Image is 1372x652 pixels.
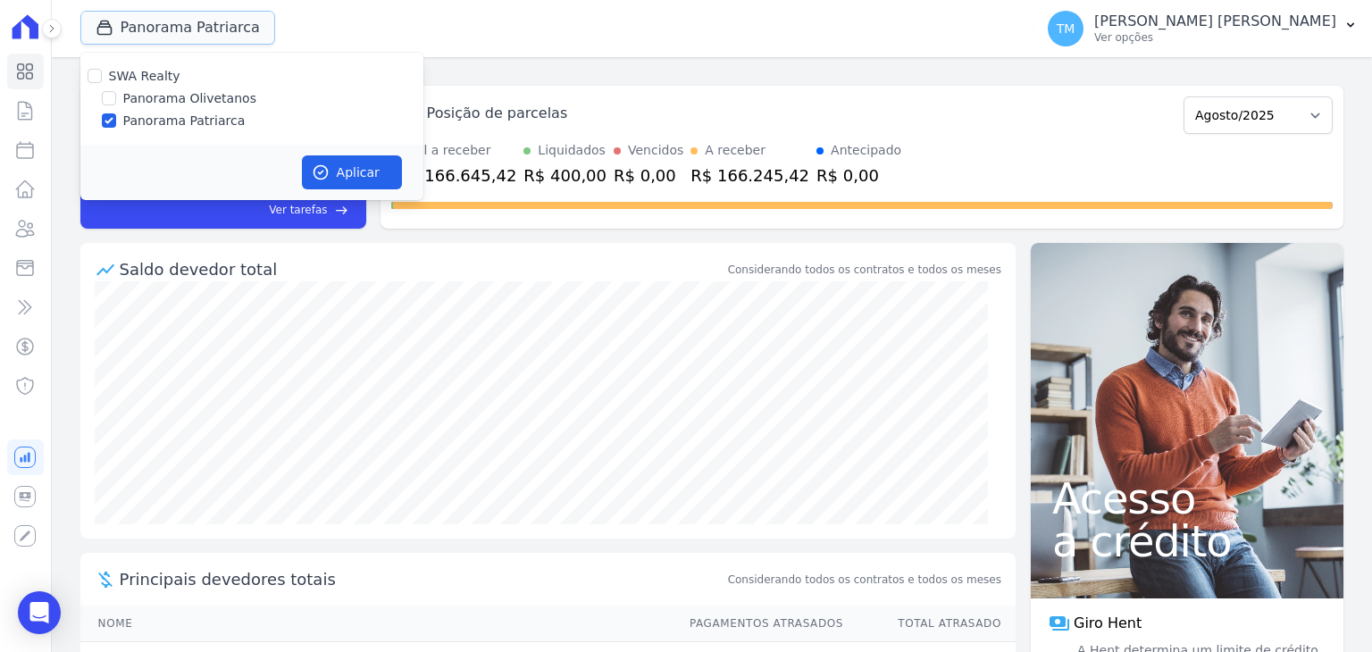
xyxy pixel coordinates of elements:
[538,141,606,160] div: Liquidados
[120,567,724,591] span: Principais devedores totais
[80,11,275,45] button: Panorama Patriarca
[123,112,246,130] label: Panorama Patriarca
[690,163,809,188] div: R$ 166.245,42
[335,204,348,217] span: east
[673,606,844,642] th: Pagamentos Atrasados
[1094,13,1336,30] p: [PERSON_NAME] [PERSON_NAME]
[523,163,607,188] div: R$ 400,00
[187,202,347,218] a: Ver tarefas east
[123,89,256,108] label: Panorama Olivetanos
[18,591,61,634] div: Open Intercom Messenger
[728,262,1001,278] div: Considerando todos os contratos e todos os meses
[1033,4,1372,54] button: TM [PERSON_NAME] [PERSON_NAME] Ver opções
[628,141,683,160] div: Vencidos
[427,103,568,124] div: Posição de parcelas
[109,69,180,83] label: SWA Realty
[1074,613,1142,634] span: Giro Hent
[614,163,683,188] div: R$ 0,00
[816,163,901,188] div: R$ 0,00
[728,572,1001,588] span: Considerando todos os contratos e todos os meses
[1094,30,1336,45] p: Ver opções
[80,606,673,642] th: Nome
[398,163,517,188] div: R$ 166.645,42
[1052,520,1322,563] span: a crédito
[1052,477,1322,520] span: Acesso
[269,202,327,218] span: Ver tarefas
[120,257,724,281] div: Saldo devedor total
[398,141,517,160] div: Total a receber
[302,155,402,189] button: Aplicar
[844,606,1016,642] th: Total Atrasado
[831,141,901,160] div: Antecipado
[1057,22,1075,35] span: TM
[705,141,765,160] div: A receber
